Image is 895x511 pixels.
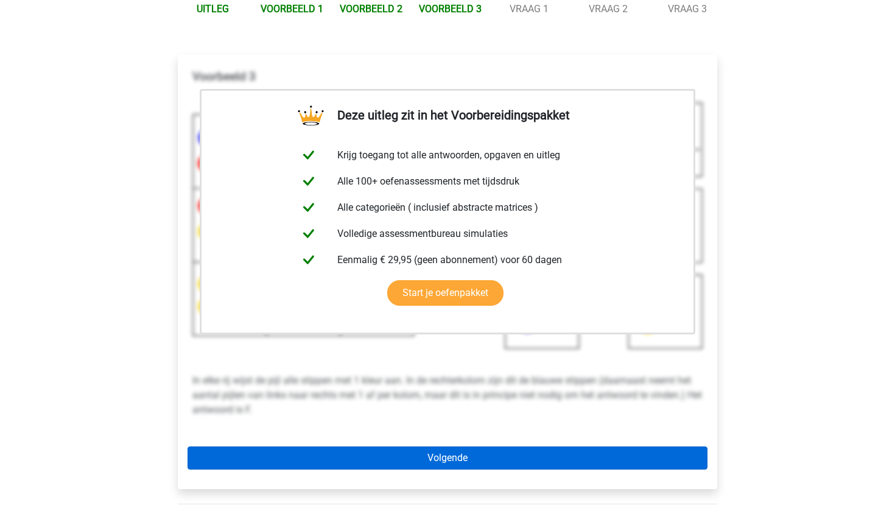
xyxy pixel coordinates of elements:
[192,359,703,417] p: In elke rij wijst de pijl alle stippen met 1 kleur aan. In de rechterkolom zijn dit de blauwe sti...
[197,3,229,15] a: Uitleg
[589,3,628,15] a: Vraag 2
[192,69,256,83] b: Voorbeeld 3
[188,446,707,470] a: Volgende
[192,102,703,348] img: 5-7.svg
[261,3,323,15] a: Voorbeeld 1
[340,3,402,15] a: Voorbeeld 2
[419,3,482,15] a: Voorbeeld 3
[387,280,504,306] a: Start je oefenpakket
[668,3,707,15] a: Vraag 3
[510,3,549,15] a: Vraag 1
